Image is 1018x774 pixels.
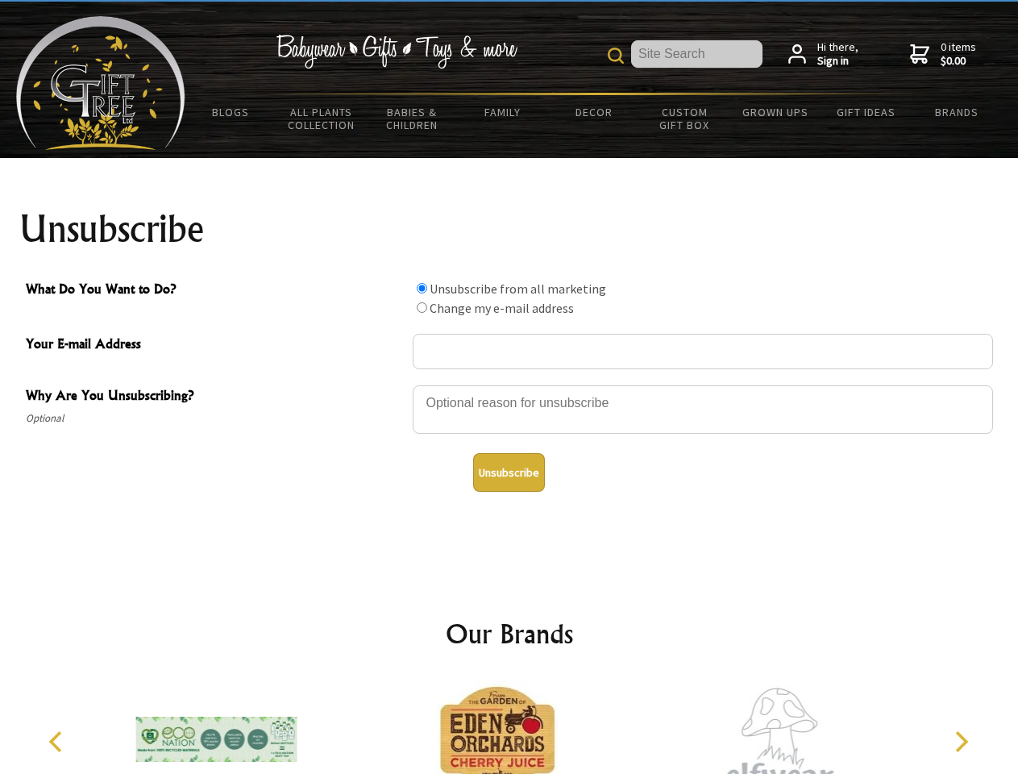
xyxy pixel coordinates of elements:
[788,40,858,69] a: Hi there,Sign in
[16,16,185,150] img: Babyware - Gifts - Toys and more...
[185,95,276,129] a: BLOGS
[473,453,545,492] button: Unsubscribe
[40,724,76,759] button: Previous
[817,54,858,69] strong: Sign in
[19,210,999,248] h1: Unsubscribe
[821,95,912,129] a: Gift Ideas
[941,40,976,69] span: 0 items
[417,283,427,293] input: What Do You Want to Do?
[413,385,993,434] textarea: Why Are You Unsubscribing?
[548,95,639,129] a: Decor
[458,95,549,129] a: Family
[639,95,730,142] a: Custom Gift Box
[608,48,624,64] img: product search
[367,95,458,142] a: Babies & Children
[26,385,405,409] span: Why Are You Unsubscribing?
[912,95,1003,129] a: Brands
[413,334,993,369] input: Your E-mail Address
[26,409,405,428] span: Optional
[276,35,517,69] img: Babywear - Gifts - Toys & more
[430,281,606,297] label: Unsubscribe from all marketing
[941,54,976,69] strong: $0.00
[910,40,976,69] a: 0 items$0.00
[729,95,821,129] a: Grown Ups
[26,334,405,357] span: Your E-mail Address
[943,724,979,759] button: Next
[817,40,858,69] span: Hi there,
[276,95,368,142] a: All Plants Collection
[430,300,574,316] label: Change my e-mail address
[26,279,405,302] span: What Do You Want to Do?
[631,40,762,68] input: Site Search
[32,614,987,653] h2: Our Brands
[417,302,427,313] input: What Do You Want to Do?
